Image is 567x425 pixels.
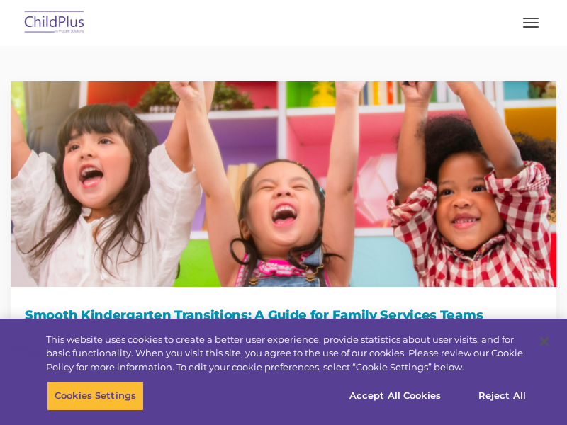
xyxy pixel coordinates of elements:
[458,381,546,411] button: Reject All
[47,381,144,411] button: Cookies Settings
[342,381,449,411] button: Accept All Cookies
[46,333,527,375] div: This website uses cookies to create a better user experience, provide statistics about user visit...
[25,305,542,326] h1: Smooth Kindergarten Transitions: A Guide for Family Services Teams
[21,6,88,40] img: ChildPlus by Procare Solutions
[529,326,560,357] button: Close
